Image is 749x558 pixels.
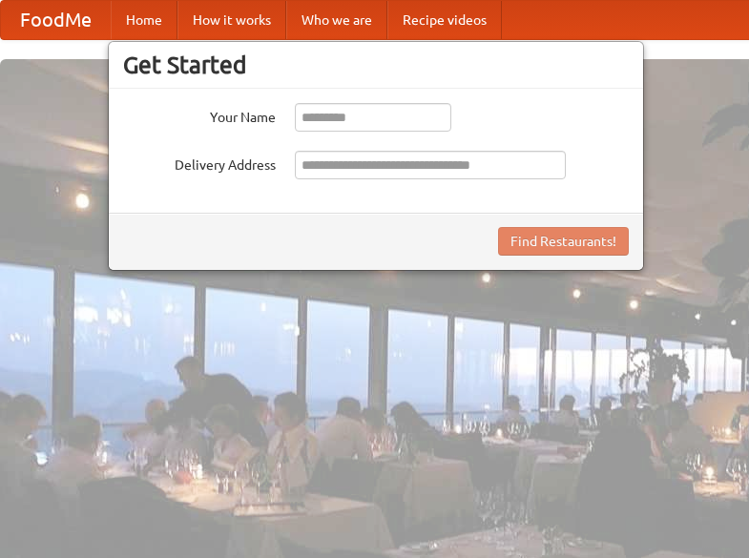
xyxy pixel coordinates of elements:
[123,151,276,175] label: Delivery Address
[387,1,502,39] a: Recipe videos
[1,1,111,39] a: FoodMe
[177,1,286,39] a: How it works
[111,1,177,39] a: Home
[123,103,276,127] label: Your Name
[286,1,387,39] a: Who we are
[123,51,629,79] h3: Get Started
[498,227,629,256] button: Find Restaurants!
